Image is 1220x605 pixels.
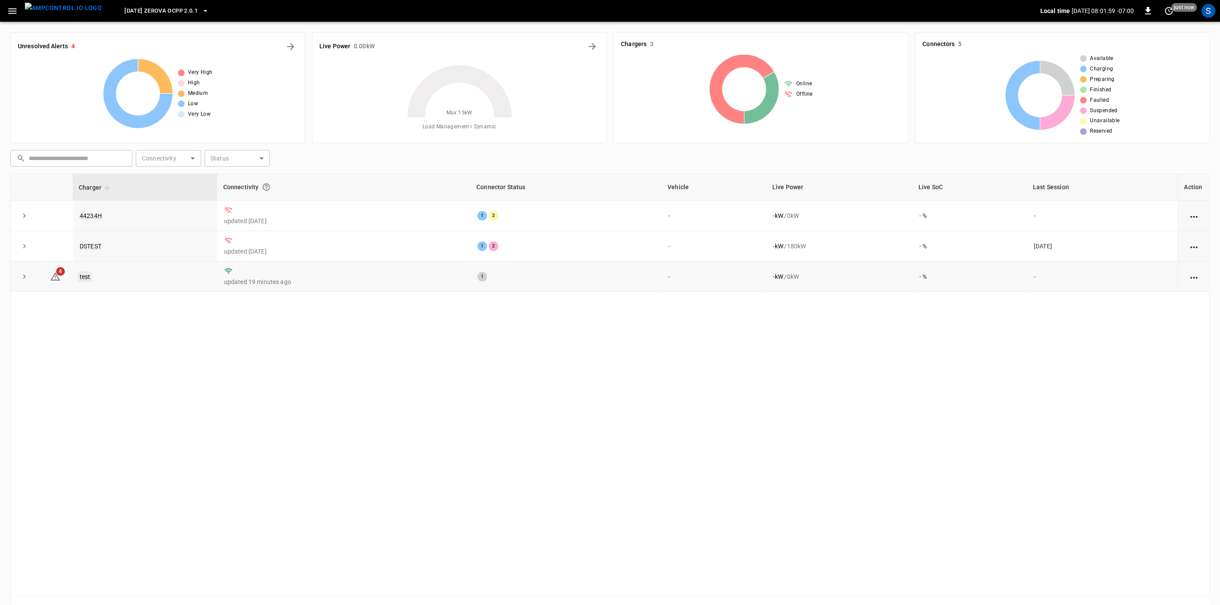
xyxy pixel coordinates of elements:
[79,182,113,193] span: Charger
[796,80,812,88] span: Online
[477,211,487,221] div: 1
[124,6,198,16] span: [DATE] Zerova OCPP 2.0.1
[958,40,962,49] h6: 5
[1188,211,1199,220] div: action cell options
[18,270,31,283] button: expand row
[25,3,102,13] img: ampcontrol.io logo
[1090,127,1112,136] span: Reserved
[773,272,905,281] div: / 0 kW
[422,123,496,131] span: Load Management = Dynamic
[912,231,1026,261] td: - %
[188,68,213,77] span: Very High
[56,267,65,276] span: 4
[1188,242,1199,251] div: action cell options
[661,231,766,261] td: -
[446,109,472,117] span: Max. 15 kW
[1090,117,1119,125] span: Unavailable
[319,42,350,51] h6: Live Power
[912,201,1026,231] td: - %
[766,174,912,201] th: Live Power
[188,79,200,87] span: High
[80,243,101,250] a: DSTEST
[1027,231,1177,261] td: [DATE]
[1072,7,1134,15] p: [DATE] 08:01:59 -07:00
[188,89,208,98] span: Medium
[1171,3,1197,12] span: just now
[922,40,955,49] h6: Connectors
[773,272,783,281] p: - kW
[489,211,498,221] div: 2
[650,40,654,49] h6: 3
[1188,272,1199,281] div: action cell options
[470,174,661,201] th: Connector Status
[1027,201,1177,231] td: -
[585,40,599,53] button: Energy Overview
[1027,261,1177,292] td: -
[912,261,1026,292] td: - %
[78,271,92,282] a: test
[50,273,60,280] a: 4
[1162,4,1176,18] button: set refresh interval
[223,179,464,195] div: Connectivity
[1201,4,1215,18] div: profile-icon
[188,100,198,108] span: Low
[258,179,274,195] button: Connection between the charger and our software.
[80,212,102,219] a: 44234H
[1090,96,1109,105] span: Faulted
[773,242,783,251] p: - kW
[224,217,463,225] p: updated [DATE]
[477,272,487,281] div: 1
[224,247,463,256] p: updated [DATE]
[477,241,487,251] div: 1
[1177,174,1209,201] th: Action
[661,201,766,231] td: -
[912,174,1026,201] th: Live SoC
[773,211,905,220] div: / 0 kW
[354,42,375,51] h6: 0.00 kW
[284,40,298,53] button: All Alerts
[661,174,766,201] th: Vehicle
[1090,86,1111,94] span: Finished
[1027,174,1177,201] th: Last Session
[621,40,647,49] h6: Chargers
[1090,54,1113,63] span: Available
[773,242,905,251] div: / 180 kW
[121,3,212,20] button: [DATE] Zerova OCPP 2.0.1
[71,42,75,51] h6: 4
[224,277,463,286] p: updated 19 minutes ago
[1040,7,1070,15] p: Local time
[18,240,31,253] button: expand row
[18,209,31,222] button: expand row
[188,110,211,119] span: Very Low
[773,211,783,220] p: - kW
[1090,65,1113,74] span: Charging
[796,90,813,99] span: Offline
[1090,75,1115,84] span: Preparing
[1090,107,1118,115] span: Suspended
[18,42,68,51] h6: Unresolved Alerts
[489,241,498,251] div: 2
[661,261,766,292] td: -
